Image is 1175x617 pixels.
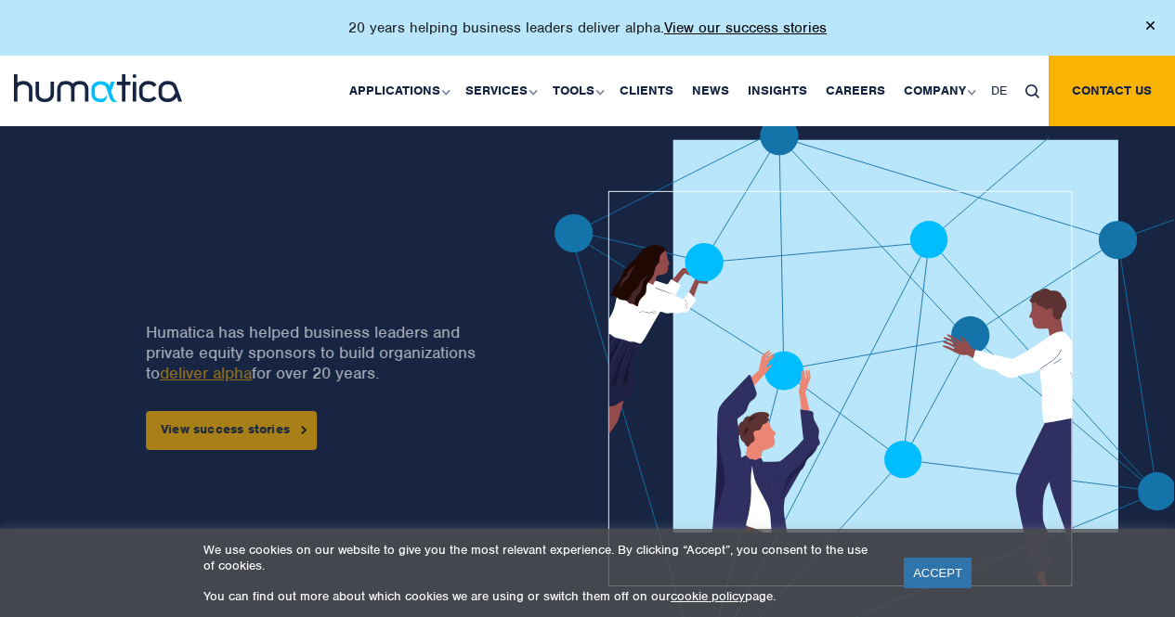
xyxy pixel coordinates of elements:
[456,56,543,126] a: Services
[904,558,972,588] a: ACCEPT
[816,56,894,126] a: Careers
[301,426,307,434] img: arrowicon
[738,56,816,126] a: Insights
[348,19,827,37] p: 20 years helping business leaders deliver alpha.
[664,19,827,37] a: View our success stories
[14,74,182,102] img: logo
[991,83,1007,98] span: DE
[894,56,982,126] a: Company
[543,56,610,126] a: Tools
[1049,56,1175,126] a: Contact us
[203,542,881,573] p: We use cookies on our website to give you the most relevant experience. By clicking “Accept”, you...
[683,56,738,126] a: News
[982,56,1016,126] a: DE
[203,588,881,604] p: You can find out more about which cookies we are using or switch them off on our page.
[146,322,488,383] p: Humatica has helped business leaders and private equity sponsors to build organizations to for ov...
[1025,84,1039,98] img: search_icon
[671,588,745,604] a: cookie policy
[160,363,252,383] a: deliver alpha
[146,411,317,450] a: View success stories
[340,56,456,126] a: Applications
[610,56,683,126] a: Clients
